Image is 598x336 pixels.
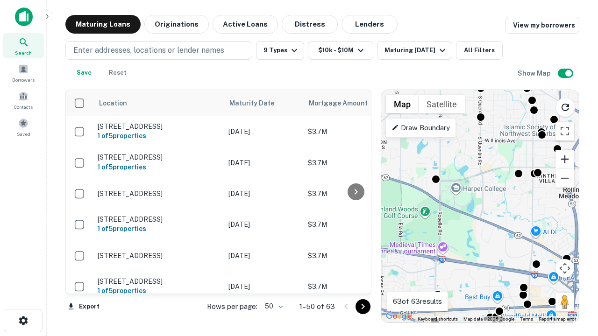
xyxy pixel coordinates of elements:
button: Keyboard shortcuts [418,316,458,322]
p: [DATE] [228,281,299,292]
button: Maturing Loans [65,15,141,34]
button: Reload search area [555,98,575,117]
a: Contacts [3,87,44,112]
button: Enter addresses, locations or lender names [65,41,252,60]
a: Saved [3,114,44,140]
span: Contacts [14,103,33,111]
span: Saved [17,130,30,138]
a: Report a map error [539,316,576,322]
a: Search [3,33,44,58]
p: [DATE] [228,219,299,230]
p: [STREET_ADDRESS] [98,277,219,286]
p: 63 of 63 results [393,296,442,307]
span: Location [99,98,127,109]
p: [DATE] [228,158,299,168]
button: Go to next page [356,299,370,314]
span: Borrowers [12,76,35,84]
p: [STREET_ADDRESS] [98,153,219,161]
p: $3.7M [308,281,401,292]
a: Borrowers [3,60,44,85]
p: $3.7M [308,219,401,230]
button: Drag Pegman onto the map to open Street View [555,293,574,311]
h6: 1 of 5 properties [98,286,219,296]
button: Lenders [342,15,398,34]
p: $3.7M [308,251,401,261]
button: Save your search to get updates of matches that match your search criteria. [69,63,99,82]
button: Show satellite imagery [419,95,465,113]
h6: Show Map [518,68,552,78]
p: $3.7M [308,189,401,199]
button: Export [65,300,102,314]
a: Terms (opens in new tab) [520,316,533,322]
p: $3.7M [308,158,401,168]
button: Zoom out [555,169,574,188]
th: Location [93,90,224,116]
a: View my borrowers [505,17,579,34]
p: [STREET_ADDRESS] [98,189,219,198]
button: Active Loans [213,15,278,34]
p: [DATE] [228,251,299,261]
button: All Filters [456,41,503,60]
button: Zoom in [555,150,574,168]
th: Maturity Date [224,90,303,116]
button: Toggle fullscreen view [555,122,574,140]
p: Enter addresses, locations or lender names [73,45,224,56]
button: Originations [144,15,209,34]
p: [STREET_ADDRESS] [98,122,219,131]
iframe: Chat Widget [551,231,598,276]
img: capitalize-icon.png [15,7,33,26]
p: Rows per page: [207,301,257,312]
p: Draw Boundary [392,122,450,133]
a: Open this area in Google Maps (opens a new window) [384,310,414,322]
p: [STREET_ADDRESS] [98,215,219,224]
button: $10k - $10M [308,41,373,60]
span: Search [15,49,32,56]
button: Maturing [DATE] [377,41,452,60]
p: [DATE] [228,189,299,199]
p: $3.7M [308,126,401,137]
h6: 1 of 5 properties [98,131,219,141]
h6: 1 of 5 properties [98,224,219,234]
div: 50 [261,300,285,313]
div: 0 0 [381,90,579,322]
th: Mortgage Amount [303,90,406,116]
p: [DATE] [228,126,299,137]
h6: 1 of 5 properties [98,162,219,172]
span: Maturity Date [229,98,286,109]
button: Show street map [386,95,419,113]
div: Maturing [DATE] [384,45,448,56]
button: 9 Types [256,41,304,60]
img: Google [384,310,414,322]
button: Distress [282,15,338,34]
p: 1–50 of 63 [299,301,335,312]
p: [STREET_ADDRESS] [98,252,219,260]
span: Mortgage Amount [309,98,380,109]
button: Reset [103,63,133,82]
span: Map data ©2025 Google [463,316,514,322]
